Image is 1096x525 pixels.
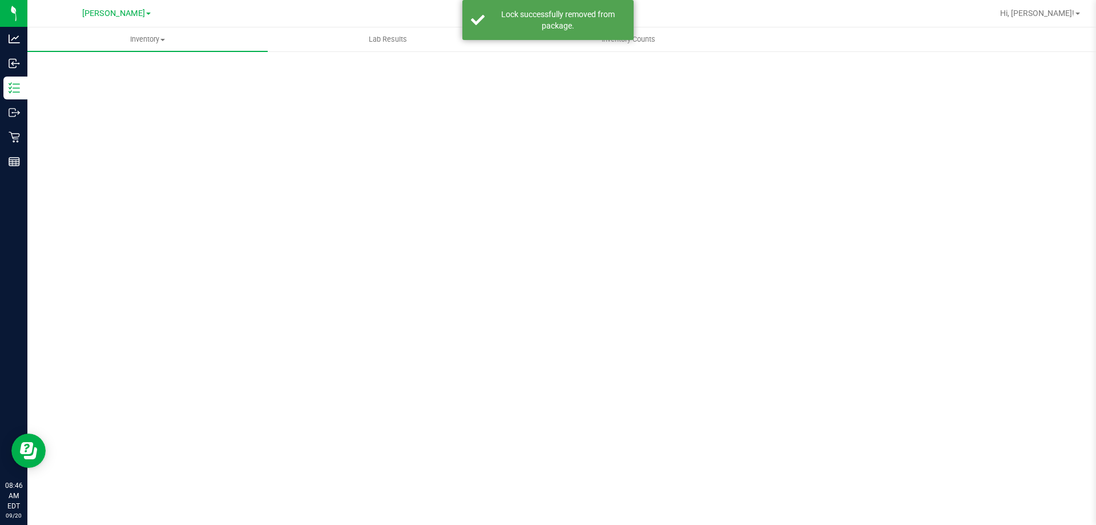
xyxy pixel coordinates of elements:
[491,9,625,31] div: Lock successfully removed from package.
[268,27,508,51] a: Lab Results
[82,9,145,18] span: [PERSON_NAME]
[9,33,20,45] inline-svg: Analytics
[9,82,20,94] inline-svg: Inventory
[11,434,46,468] iframe: Resource center
[27,27,268,51] a: Inventory
[9,58,20,69] inline-svg: Inbound
[9,131,20,143] inline-svg: Retail
[5,480,22,511] p: 08:46 AM EDT
[1000,9,1074,18] span: Hi, [PERSON_NAME]!
[9,107,20,118] inline-svg: Outbound
[9,156,20,167] inline-svg: Reports
[27,34,268,45] span: Inventory
[5,511,22,520] p: 09/20
[353,34,422,45] span: Lab Results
